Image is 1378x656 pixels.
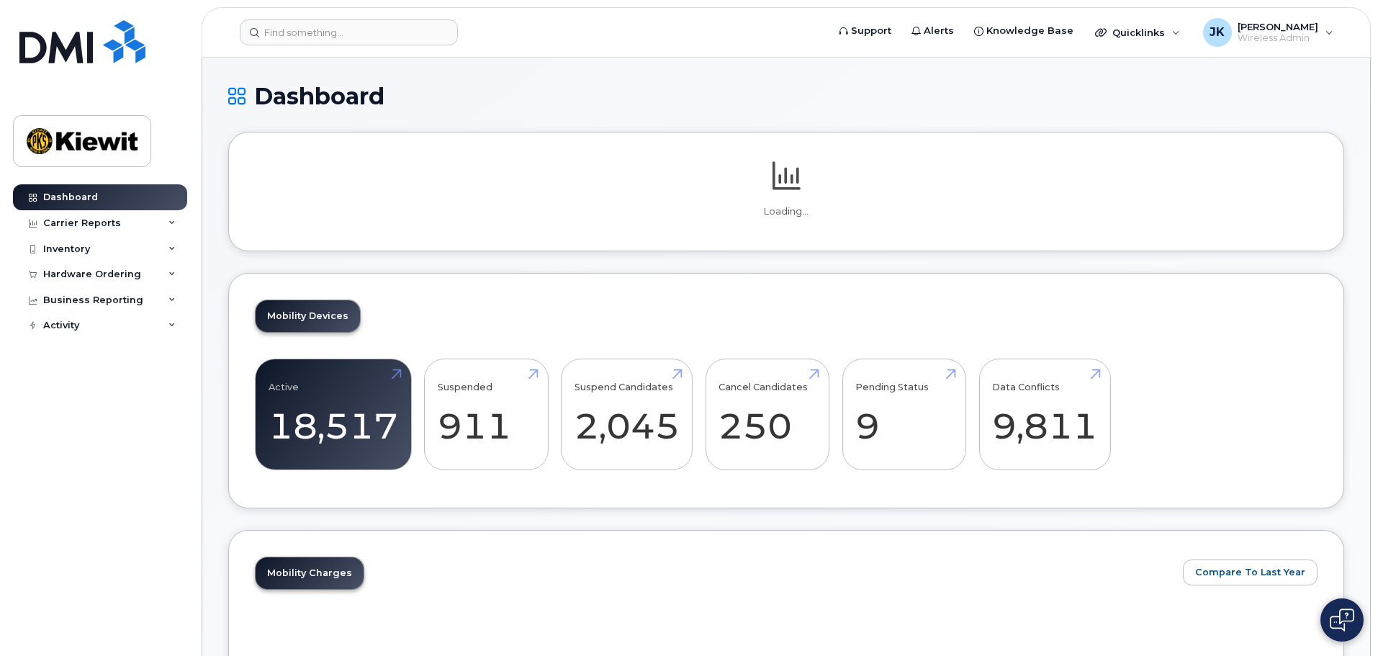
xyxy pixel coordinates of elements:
h1: Dashboard [228,84,1344,109]
a: Active 18,517 [269,367,398,462]
img: Open chat [1330,608,1354,632]
p: Loading... [255,205,1318,218]
a: Suspend Candidates 2,045 [575,367,680,462]
a: Mobility Charges [256,557,364,589]
a: Mobility Devices [256,300,360,332]
a: Suspended 911 [438,367,535,462]
button: Compare To Last Year [1183,560,1318,585]
a: Pending Status 9 [855,367,953,462]
span: Compare To Last Year [1195,565,1305,579]
a: Cancel Candidates 250 [719,367,816,462]
a: Data Conflicts 9,811 [992,367,1097,462]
